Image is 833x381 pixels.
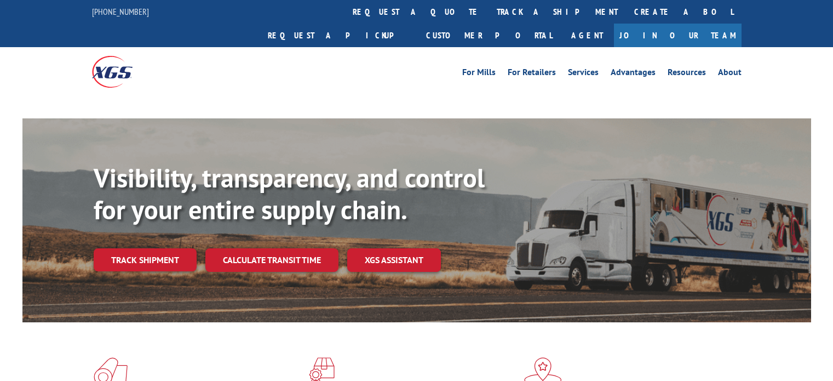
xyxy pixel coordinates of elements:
a: Customer Portal [418,24,560,47]
a: Resources [668,68,706,80]
a: Track shipment [94,248,197,271]
a: Agent [560,24,614,47]
a: Services [568,68,599,80]
a: About [718,68,742,80]
a: [PHONE_NUMBER] [92,6,149,17]
b: Visibility, transparency, and control for your entire supply chain. [94,161,485,226]
a: Join Our Team [614,24,742,47]
a: Calculate transit time [205,248,338,272]
a: For Retailers [508,68,556,80]
a: Request a pickup [260,24,418,47]
a: Advantages [611,68,656,80]
a: For Mills [462,68,496,80]
a: XGS ASSISTANT [347,248,441,272]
